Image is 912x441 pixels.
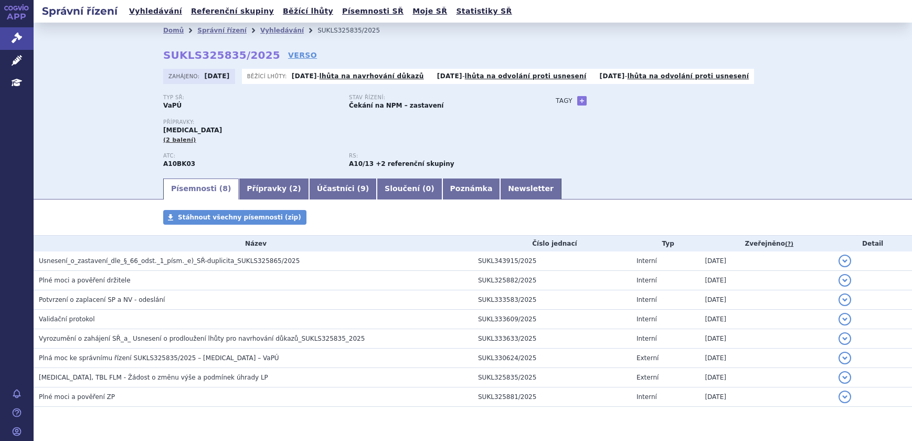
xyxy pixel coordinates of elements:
abbr: (?) [785,240,793,248]
button: detail [839,332,851,345]
p: RS: [349,153,524,159]
th: Název [34,236,473,251]
span: Interní [637,277,657,284]
span: Interní [637,296,657,303]
a: Písemnosti SŘ [339,4,407,18]
button: detail [839,313,851,325]
td: SUKL325835/2025 [473,368,631,387]
p: Stav řízení: [349,94,524,101]
span: Stáhnout všechny písemnosti (zip) [178,214,301,221]
span: Vyrozumění o zahájení SŘ_a_ Usnesení o prodloužení lhůty pro navrhování důkazů_SUKLS325835_2025 [39,335,365,342]
td: SUKL333583/2025 [473,290,631,310]
th: Číslo jednací [473,236,631,251]
button: detail [839,391,851,403]
span: JARDIANCE, TBL FLM - Žádost o změnu výše a podmínek úhrady LP [39,374,268,381]
td: SUKL343915/2025 [473,251,631,271]
a: Poznámka [442,178,501,199]
a: lhůta na navrhování důkazů [320,72,424,80]
span: Interní [637,257,657,265]
td: [DATE] [699,251,833,271]
td: SUKL325881/2025 [473,387,631,407]
span: Validační protokol [39,316,95,323]
td: SUKL325882/2025 [473,271,631,290]
h3: Tagy [556,94,572,107]
strong: [DATE] [205,72,230,80]
a: Domů [163,27,184,34]
td: [DATE] [699,310,833,329]
span: Usnesení_o_zastavení_dle_§_66_odst._1_písm._e)_SŘ-duplicita_SUKLS325865/2025 [39,257,300,265]
a: Přípravky (2) [239,178,309,199]
a: Stáhnout všechny písemnosti (zip) [163,210,306,225]
span: Interní [637,335,657,342]
span: Běžící lhůty: [247,72,289,80]
p: ATC: [163,153,338,159]
a: Vyhledávání [260,27,304,34]
span: Externí [637,354,659,362]
td: [DATE] [699,349,833,368]
a: Vyhledávání [126,4,185,18]
strong: [DATE] [437,72,462,80]
a: lhůta na odvolání proti usnesení [465,72,587,80]
span: 0 [426,184,431,193]
p: - [600,72,749,80]
th: Detail [833,236,912,251]
span: 2 [293,184,298,193]
a: Písemnosti (8) [163,178,239,199]
a: Newsletter [500,178,561,199]
a: Sloučení (0) [377,178,442,199]
span: [MEDICAL_DATA] [163,127,222,134]
button: detail [839,352,851,364]
td: SUKL333633/2025 [473,329,631,349]
a: Účastníci (9) [309,178,377,199]
span: Interní [637,316,657,323]
span: 9 [360,184,366,193]
span: Interní [637,393,657,401]
a: Referenční skupiny [188,4,277,18]
th: Zveřejněno [699,236,833,251]
td: [DATE] [699,329,833,349]
p: - [437,72,587,80]
strong: [DATE] [600,72,625,80]
span: Plné moci a pověření ZP [39,393,115,401]
a: Statistiky SŘ [453,4,515,18]
a: Správní řízení [197,27,247,34]
a: Moje SŘ [409,4,450,18]
button: detail [839,274,851,287]
strong: SUKLS325835/2025 [163,49,280,61]
span: Zahájeno: [168,72,202,80]
span: Externí [637,374,659,381]
p: Přípravky: [163,119,535,125]
a: lhůta na odvolání proti usnesení [627,72,749,80]
a: VERSO [288,50,317,60]
span: 8 [222,184,228,193]
span: (2 balení) [163,136,196,143]
p: Typ SŘ: [163,94,338,101]
a: Běžící lhůty [280,4,336,18]
th: Typ [631,236,699,251]
td: [DATE] [699,387,833,407]
li: SUKLS325835/2025 [317,23,394,38]
strong: VaPÚ [163,102,182,109]
button: detail [839,293,851,306]
a: + [577,96,587,106]
span: Potvrzení o zaplacení SP a NV - odeslání [39,296,165,303]
span: Plná moc ke správnímu řízení SUKLS325835/2025 – JARDIANCE – VaPÚ [39,354,279,362]
button: detail [839,371,851,384]
td: SUKL330624/2025 [473,349,631,368]
p: - [292,72,424,80]
td: SUKL333609/2025 [473,310,631,329]
strong: metformin a vildagliptin [349,160,374,167]
td: [DATE] [699,290,833,310]
td: [DATE] [699,368,833,387]
h2: Správní řízení [34,4,126,18]
td: [DATE] [699,271,833,290]
strong: [DATE] [292,72,317,80]
strong: EMPAGLIFLOZIN [163,160,195,167]
strong: +2 referenční skupiny [376,160,454,167]
strong: Čekání na NPM – zastavení [349,102,444,109]
span: Plné moci a pověření držitele [39,277,131,284]
button: detail [839,255,851,267]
